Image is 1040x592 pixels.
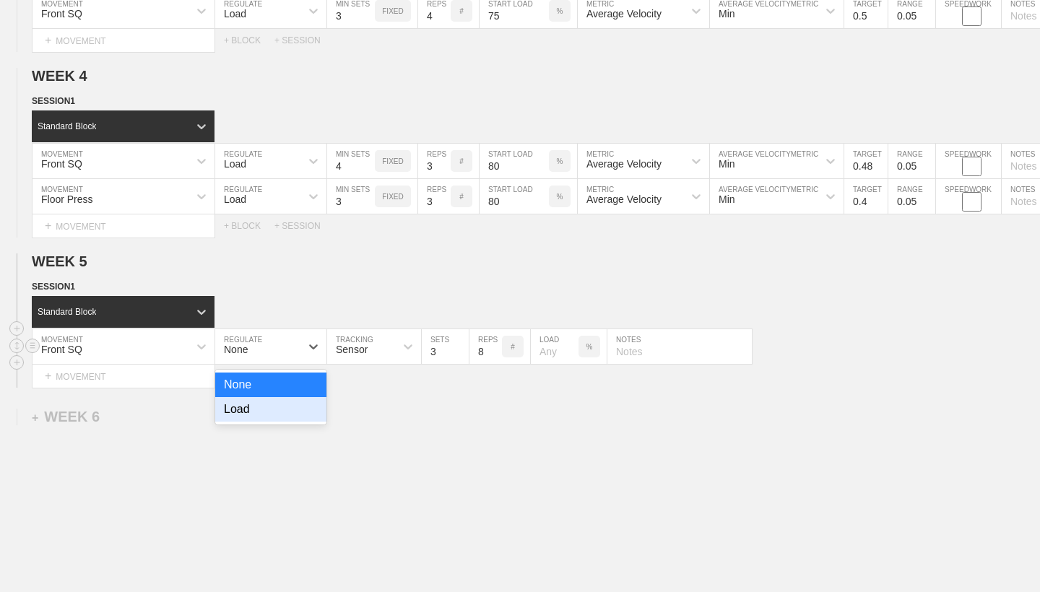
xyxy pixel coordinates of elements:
[32,253,87,269] span: WEEK 5
[557,193,563,201] p: %
[459,157,464,165] p: #
[336,344,368,355] div: Sensor
[557,7,563,15] p: %
[215,373,326,397] div: None
[719,193,735,205] div: Min
[41,344,82,355] div: Front SQ
[586,343,593,351] p: %
[32,409,100,425] div: WEEK 6
[32,214,215,238] div: MOVEMENT
[607,329,752,364] input: Notes
[224,35,274,45] div: + BLOCK
[459,7,464,15] p: #
[32,282,75,292] span: SESSION 1
[382,193,403,201] p: FIXED
[32,365,215,388] div: MOVEMENT
[224,344,248,355] div: None
[45,219,51,232] span: +
[41,8,82,19] div: Front SQ
[224,193,246,205] div: Load
[586,8,662,19] div: Average Velocity
[215,397,326,422] div: Load
[586,158,662,170] div: Average Velocity
[32,96,75,106] span: SESSION 1
[480,144,549,178] input: Any
[459,193,464,201] p: #
[32,29,215,53] div: MOVEMENT
[719,8,735,19] div: Min
[274,221,332,231] div: + SESSION
[968,523,1040,592] iframe: Chat Widget
[32,412,38,424] span: +
[586,193,662,205] div: Average Velocity
[38,307,96,317] div: Standard Block
[382,7,403,15] p: FIXED
[45,34,51,46] span: +
[531,329,578,364] input: Any
[511,343,515,351] p: #
[32,68,87,84] span: WEEK 4
[224,8,246,19] div: Load
[274,35,332,45] div: + SESSION
[224,221,274,231] div: + BLOCK
[41,193,93,205] div: Floor Press
[557,157,563,165] p: %
[45,370,51,382] span: +
[480,179,549,214] input: Any
[719,158,735,170] div: Min
[38,121,96,131] div: Standard Block
[41,158,82,170] div: Front SQ
[382,157,403,165] p: FIXED
[224,158,246,170] div: Load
